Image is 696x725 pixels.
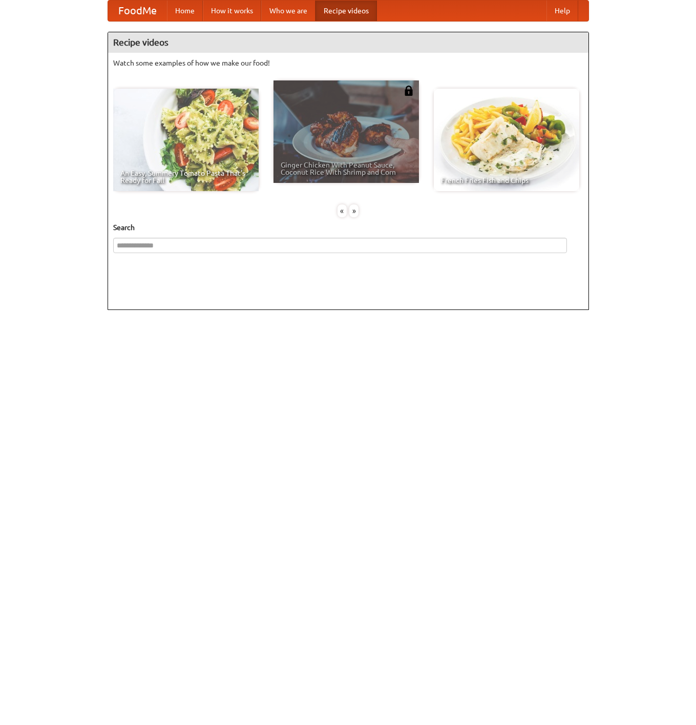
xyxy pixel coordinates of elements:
a: An Easy, Summery Tomato Pasta That's Ready for Fall [113,89,259,191]
a: Recipe videos [315,1,377,21]
a: How it works [203,1,261,21]
div: « [338,204,347,217]
a: Help [546,1,578,21]
a: FoodMe [108,1,167,21]
h5: Search [113,222,583,233]
a: French Fries Fish and Chips [434,89,579,191]
h4: Recipe videos [108,32,588,53]
img: 483408.png [404,86,414,96]
span: An Easy, Summery Tomato Pasta That's Ready for Fall [120,170,251,184]
span: French Fries Fish and Chips [441,177,572,184]
a: Home [167,1,203,21]
p: Watch some examples of how we make our food! [113,58,583,68]
div: » [349,204,358,217]
a: Who we are [261,1,315,21]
